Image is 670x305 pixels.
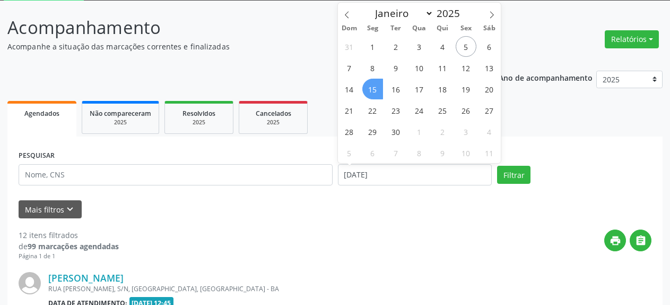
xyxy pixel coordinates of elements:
span: Outubro 5, 2025 [339,142,360,163]
div: 2025 [90,118,151,126]
span: Outubro 11, 2025 [479,142,500,163]
span: Setembro 7, 2025 [339,57,360,78]
span: Setembro 10, 2025 [409,57,430,78]
span: Outubro 3, 2025 [456,121,476,142]
span: Qua [407,25,431,32]
button:  [630,230,651,251]
div: Página 1 de 1 [19,252,119,261]
span: Setembro 6, 2025 [479,36,500,57]
input: Selecione um intervalo [338,164,492,185]
span: Setembro 21, 2025 [339,100,360,121]
i:  [635,235,647,247]
span: Setembro 29, 2025 [362,121,383,142]
span: Setembro 5, 2025 [456,36,476,57]
span: Setembro 11, 2025 [432,57,453,78]
span: Setembro 13, 2025 [479,57,500,78]
span: Setembro 25, 2025 [432,100,453,121]
span: Outubro 9, 2025 [432,142,453,163]
div: de [19,241,119,252]
strong: 99 marcações agendadas [28,241,119,251]
p: Acompanhe a situação das marcações correntes e finalizadas [7,41,466,52]
span: Setembro 2, 2025 [386,36,406,57]
input: Year [433,6,468,20]
span: Outubro 2, 2025 [432,121,453,142]
span: Setembro 15, 2025 [362,79,383,99]
div: 2025 [172,118,225,126]
span: Setembro 24, 2025 [409,100,430,121]
i: keyboard_arrow_down [64,204,76,215]
span: Setembro 18, 2025 [432,79,453,99]
span: Outubro 4, 2025 [479,121,500,142]
span: Outubro 6, 2025 [362,142,383,163]
span: Setembro 27, 2025 [479,100,500,121]
span: Agendados [24,109,59,118]
span: Dom [338,25,361,32]
span: Setembro 9, 2025 [386,57,406,78]
span: Setembro 23, 2025 [386,100,406,121]
span: Setembro 16, 2025 [386,79,406,99]
span: Setembro 1, 2025 [362,36,383,57]
label: PESQUISAR [19,148,55,164]
span: Setembro 30, 2025 [386,121,406,142]
span: Outubro 8, 2025 [409,142,430,163]
span: Sex [454,25,477,32]
span: Seg [361,25,384,32]
span: Setembro 3, 2025 [409,36,430,57]
span: Sáb [477,25,501,32]
span: Outubro 10, 2025 [456,142,476,163]
p: Ano de acompanhamento [499,71,593,84]
span: Agosto 31, 2025 [339,36,360,57]
span: Setembro 22, 2025 [362,100,383,121]
span: Setembro 14, 2025 [339,79,360,99]
span: Setembro 17, 2025 [409,79,430,99]
span: Setembro 28, 2025 [339,121,360,142]
span: Setembro 20, 2025 [479,79,500,99]
button: Relatórios [605,30,659,48]
button: print [604,230,626,251]
span: Outubro 7, 2025 [386,142,406,163]
span: Cancelados [256,109,291,118]
span: Setembro 12, 2025 [456,57,476,78]
p: Acompanhamento [7,14,466,41]
span: Ter [384,25,407,32]
span: Qui [431,25,454,32]
span: Não compareceram [90,109,151,118]
a: [PERSON_NAME] [48,272,124,284]
span: Outubro 1, 2025 [409,121,430,142]
span: Setembro 26, 2025 [456,100,476,121]
span: Setembro 19, 2025 [456,79,476,99]
div: RUA [PERSON_NAME], S/N, [GEOGRAPHIC_DATA], [GEOGRAPHIC_DATA] - BA [48,284,492,293]
input: Nome, CNS [19,164,333,185]
button: Filtrar [497,166,530,184]
span: Resolvidos [182,109,215,118]
span: Setembro 4, 2025 [432,36,453,57]
select: Month [370,6,434,21]
div: 2025 [247,118,300,126]
span: Setembro 8, 2025 [362,57,383,78]
i: print [610,235,621,247]
button: Mais filtroskeyboard_arrow_down [19,200,82,219]
div: 12 itens filtrados [19,230,119,241]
